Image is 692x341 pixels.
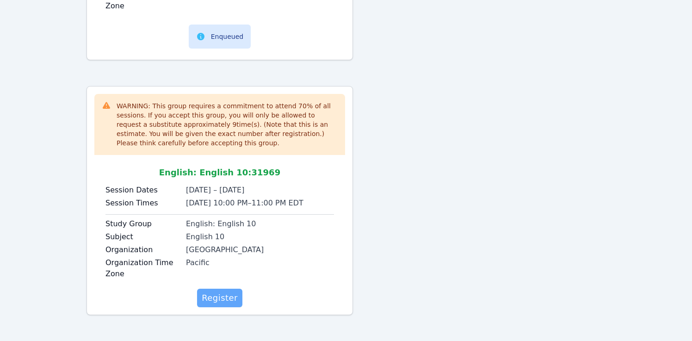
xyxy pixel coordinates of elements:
[105,231,180,242] label: Subject
[186,186,244,194] span: [DATE] – [DATE]
[248,198,252,207] span: –
[159,167,280,177] span: English: English 10 : 31969
[197,289,242,307] button: Register
[105,218,180,229] label: Study Group
[105,244,180,255] label: Organization
[186,231,334,242] div: English 10
[186,198,334,209] li: [DATE] 10:00 PM 11:00 PM EDT
[186,218,334,229] div: English: English 10
[211,32,243,41] div: Enqueued
[202,291,238,304] span: Register
[105,185,180,196] label: Session Dates
[117,101,338,148] div: WARNING: This group requires a commitment to attend 70 % of all sessions. If you accept this grou...
[186,257,334,268] div: Pacific
[105,257,180,279] label: Organization Time Zone
[105,198,180,209] label: Session Times
[186,244,334,255] div: [GEOGRAPHIC_DATA]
